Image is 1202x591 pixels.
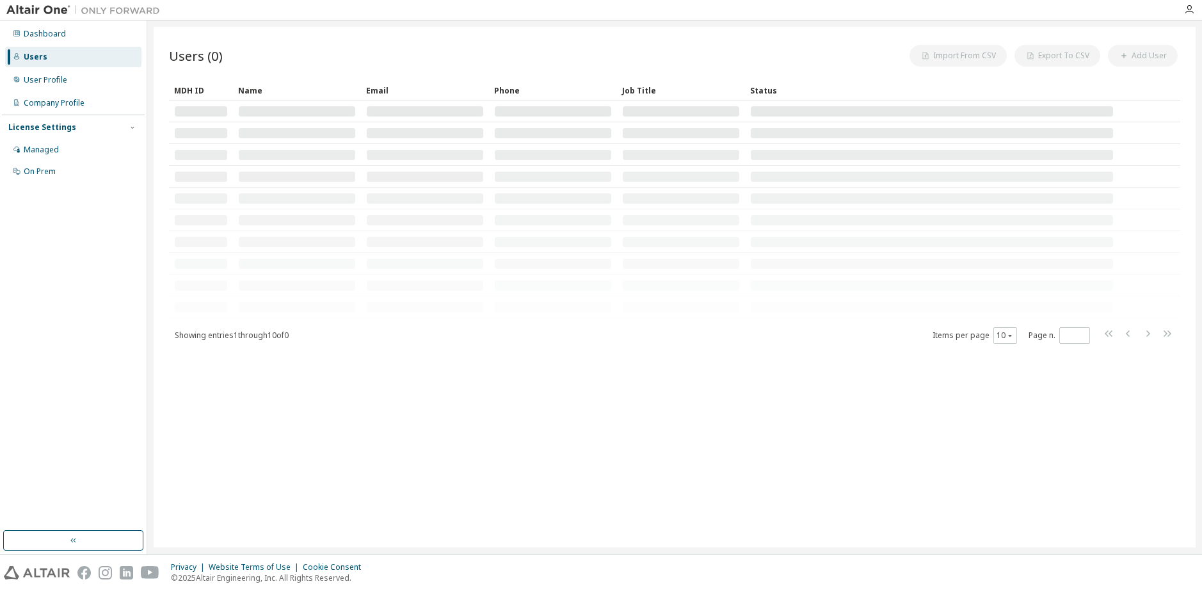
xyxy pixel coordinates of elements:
[169,47,223,65] span: Users (0)
[8,122,76,133] div: License Settings
[120,566,133,579] img: linkedin.svg
[910,45,1007,67] button: Import From CSV
[24,75,67,85] div: User Profile
[622,80,740,101] div: Job Title
[238,80,356,101] div: Name
[750,80,1114,101] div: Status
[366,80,484,101] div: Email
[24,98,84,108] div: Company Profile
[1029,327,1090,344] span: Page n.
[174,80,228,101] div: MDH ID
[4,566,70,579] img: altair_logo.svg
[209,562,303,572] div: Website Terms of Use
[24,166,56,177] div: On Prem
[99,566,112,579] img: instagram.svg
[171,562,209,572] div: Privacy
[171,572,369,583] p: © 2025 Altair Engineering, Inc. All Rights Reserved.
[141,566,159,579] img: youtube.svg
[997,330,1014,341] button: 10
[77,566,91,579] img: facebook.svg
[1014,45,1100,67] button: Export To CSV
[175,330,289,341] span: Showing entries 1 through 10 of 0
[494,80,612,101] div: Phone
[24,145,59,155] div: Managed
[303,562,369,572] div: Cookie Consent
[1108,45,1178,67] button: Add User
[24,29,66,39] div: Dashboard
[24,52,47,62] div: Users
[933,327,1017,344] span: Items per page
[6,4,166,17] img: Altair One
